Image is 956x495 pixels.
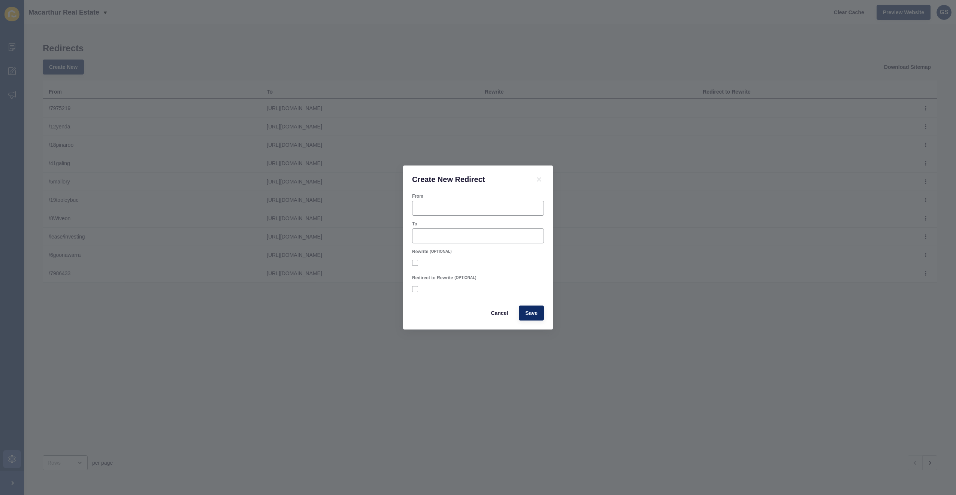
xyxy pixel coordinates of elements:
[430,249,451,254] span: (OPTIONAL)
[519,306,544,321] button: Save
[491,309,508,317] span: Cancel
[412,275,453,281] label: Redirect to Rewrite
[412,193,423,199] label: From
[412,174,525,184] h1: Create New Redirect
[484,306,514,321] button: Cancel
[454,275,476,280] span: (OPTIONAL)
[525,309,538,317] span: Save
[412,249,428,255] label: Rewrite
[412,221,417,227] label: To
